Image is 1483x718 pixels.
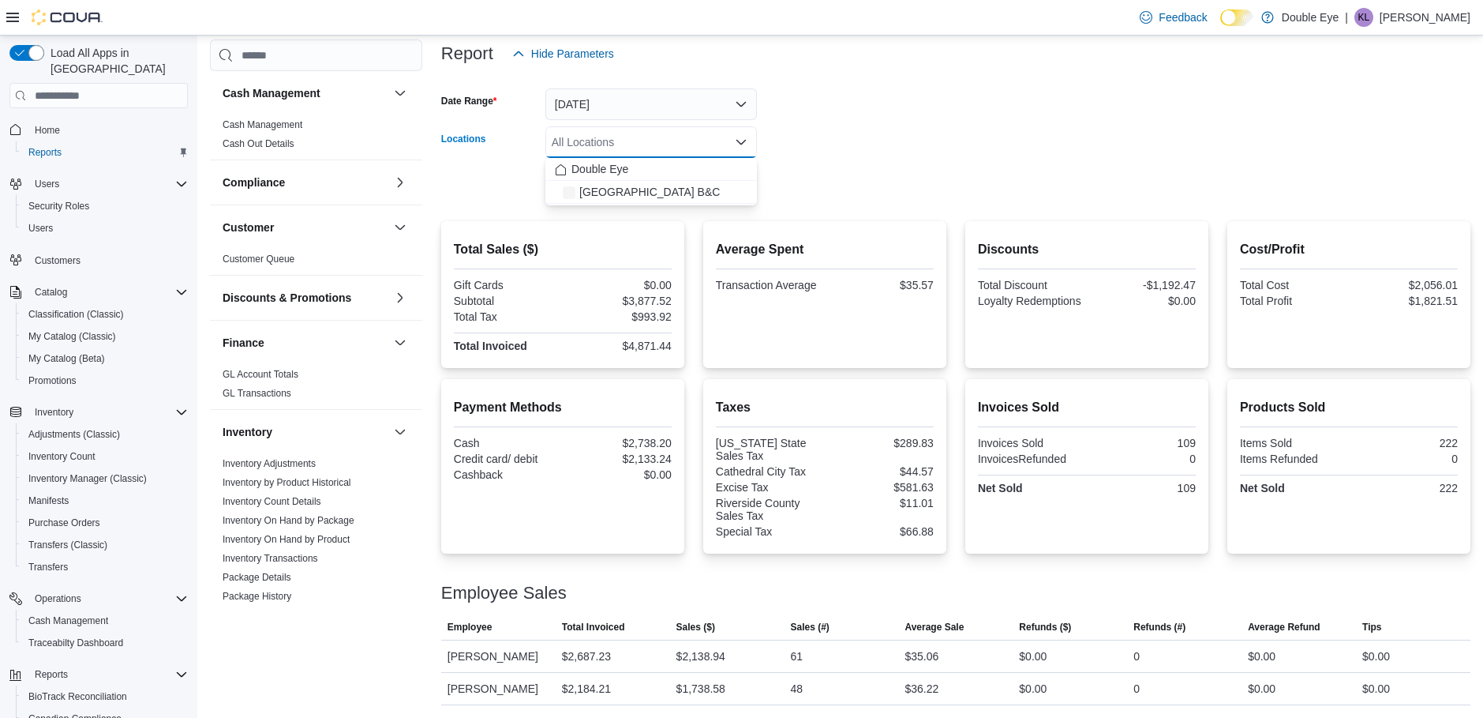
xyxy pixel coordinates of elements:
span: Reports [35,668,68,681]
span: KL [1358,8,1370,27]
a: Package Details [223,572,291,583]
div: Cash Management [210,115,422,160]
div: $0.00 [1248,647,1275,666]
span: Tips [1362,621,1381,633]
button: Cash Management [223,85,388,101]
label: Locations [441,133,486,145]
a: Inventory Count [22,447,102,466]
div: Subtotal [454,295,560,307]
span: Cash Management [223,118,302,131]
span: Sales (#) [791,621,830,633]
p: | [1345,8,1348,27]
span: Inventory On Hand by Product [223,533,350,546]
span: Total Invoiced [562,621,625,633]
button: Cash Management [391,84,410,103]
span: Inventory Count [28,450,95,463]
a: My Catalog (Beta) [22,349,111,368]
button: Catalog [3,281,194,303]
div: Excise Tax [716,481,822,494]
button: Customers [3,249,194,272]
span: Operations [28,589,188,608]
div: $0.00 [1362,647,1390,666]
div: Credit card/ debit [454,453,560,465]
h3: Cash Management [223,85,320,101]
span: Inventory Count [22,447,188,466]
div: 48 [791,679,803,698]
input: Dark Mode [1220,9,1253,26]
span: Traceabilty Dashboard [28,637,123,649]
span: Operations [35,592,81,605]
button: Customer [391,218,410,237]
span: Reports [28,146,62,159]
a: Inventory Transactions [223,553,318,564]
button: Adjustments (Classic) [16,423,194,445]
span: Feedback [1159,9,1207,25]
a: Security Roles [22,197,95,216]
div: 109 [1090,437,1196,449]
div: 0 [1133,647,1140,666]
div: $581.63 [828,481,934,494]
span: Purchase Orders [22,513,188,532]
h3: Discounts & Promotions [223,290,351,306]
span: Customers [35,254,81,267]
span: Average Refund [1248,621,1320,633]
div: Cash [454,437,560,449]
button: Inventory [28,403,80,422]
span: Home [28,119,188,139]
span: GL Account Totals [223,368,298,381]
button: Inventory [3,401,194,423]
span: Cash Management [28,615,108,627]
span: Transfers [22,558,188,577]
strong: Net Sold [1240,482,1285,494]
div: $11.01 [828,497,934,509]
span: Double Eye [571,161,628,177]
div: 0 [1352,453,1458,465]
button: Manifests [16,490,194,512]
div: $0.00 [1090,295,1196,307]
button: Inventory [223,424,388,440]
span: Inventory Count Details [223,495,321,508]
div: 61 [791,647,803,666]
div: $0.00 [1362,679,1390,698]
span: My Catalog (Beta) [28,352,105,365]
span: Inventory by Product Historical [223,476,351,489]
div: Riverside County Sales Tax [716,497,822,522]
span: Sales ($) [676,621,715,633]
a: Purchase Orders [22,513,107,532]
span: Cash Out Details [223,137,294,150]
button: Reports [28,665,74,684]
span: Inventory Manager (Classic) [22,469,188,488]
button: Close list of options [735,136,747,148]
a: Cash Out Details [223,138,294,149]
span: Catalog [28,283,188,302]
span: Transfers [28,561,68,573]
div: $2,687.23 [562,647,611,666]
div: $2,738.20 [566,437,672,449]
a: Adjustments (Classic) [22,425,126,444]
label: Date Range [441,95,497,107]
button: My Catalog (Beta) [16,348,194,370]
a: Transfers [22,558,74,577]
button: Reports [3,663,194,686]
div: Kevin Lopez [1354,8,1373,27]
button: Discounts & Promotions [391,288,410,307]
h3: Report [441,44,493,63]
span: Adjustments (Classic) [28,428,120,441]
a: Cash Management [223,119,302,130]
div: $3,877.52 [566,295,672,307]
button: Home [3,118,194,141]
div: [PERSON_NAME] [441,673,556,705]
span: Security Roles [28,200,89,212]
div: Finance [210,365,422,409]
span: Security Roles [22,197,188,216]
span: Product Expirations [223,609,305,622]
a: Promotions [22,371,83,390]
span: Classification (Classic) [22,305,188,324]
button: Compliance [391,173,410,192]
h2: Invoices Sold [978,398,1196,417]
a: Inventory Manager (Classic) [22,469,153,488]
div: $1,738.58 [676,679,725,698]
span: Inventory Adjustments [223,457,316,470]
div: $2,133.24 [566,453,672,465]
